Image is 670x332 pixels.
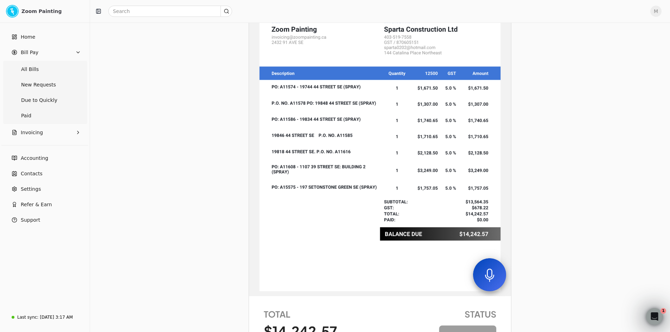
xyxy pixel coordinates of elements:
a: Last sync:[DATE] 3:17 AM [3,311,87,324]
span: Home [21,33,35,41]
a: Settings [3,182,87,196]
button: Refer & Earn [3,197,87,211]
a: Paid [4,109,85,123]
span: Invoicing [21,129,43,136]
span: All Bills [21,66,39,73]
button: M [650,6,662,17]
span: Contacts [21,170,43,177]
div: Last sync: [17,314,38,320]
span: Accounting [21,155,48,162]
iframe: Intercom live chat [646,308,663,325]
span: Refer & Earn [21,201,52,208]
a: Home [3,30,87,44]
span: Due to Quickly [21,97,57,104]
span: New Requests [21,81,56,89]
button: Support [3,213,87,227]
span: Bill Pay [21,49,38,56]
a: Contacts [3,167,87,181]
div: [DATE] 3:17 AM [40,314,73,320]
span: Paid [21,112,31,119]
a: New Requests [4,78,85,92]
img: 53dfaddc-4243-4885-9112-5521109ec7d1.png [6,5,19,18]
div: Zoom Painting [21,8,84,15]
a: All Bills [4,62,85,76]
span: Settings [21,185,41,193]
a: Due to Quickly [4,93,85,107]
span: Support [21,216,40,224]
button: Bill Pay [3,45,87,59]
input: Search [108,6,232,17]
a: Accounting [3,151,87,165]
span: 1 [661,308,666,314]
button: Invoicing [3,125,87,139]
